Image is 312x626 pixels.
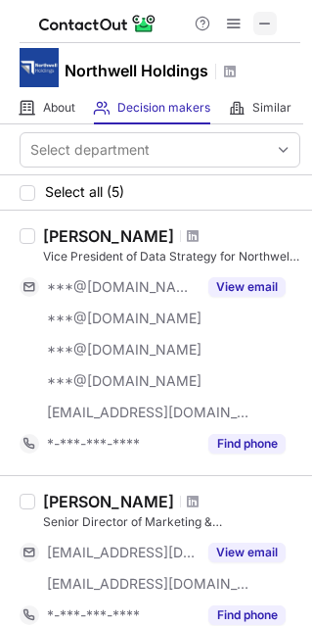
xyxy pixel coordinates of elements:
[47,575,250,593] span: [EMAIL_ADDRESS][DOMAIN_NAME]
[39,12,156,35] img: ContactOut v5.3.10
[43,226,174,246] div: [PERSON_NAME]
[45,184,124,200] span: Select all (5)
[65,59,208,82] h1: Northwell Holdings
[43,513,300,531] div: Senior Director of Marketing & Communications
[252,100,291,116] span: Similar
[47,404,250,421] span: [EMAIL_ADDRESS][DOMAIN_NAME]
[47,544,197,561] span: [EMAIL_ADDRESS][DOMAIN_NAME]
[20,48,59,87] img: c7f0a0192de58b6e0589ce3fe1c6edc4
[208,543,286,562] button: Reveal Button
[43,100,75,116] span: About
[47,341,201,359] span: ***@[DOMAIN_NAME]
[208,434,286,454] button: Reveal Button
[47,278,197,296] span: ***@[DOMAIN_NAME]
[208,605,286,625] button: Reveal Button
[117,100,210,116] span: Decision makers
[43,492,174,511] div: [PERSON_NAME]
[208,277,286,297] button: Reveal Button
[47,310,201,327] span: ***@[DOMAIN_NAME]
[47,372,201,390] span: ***@[DOMAIN_NAME]
[30,140,150,160] div: Select department
[43,248,300,265] div: Vice President of Data Strategy for Northwell Holdings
